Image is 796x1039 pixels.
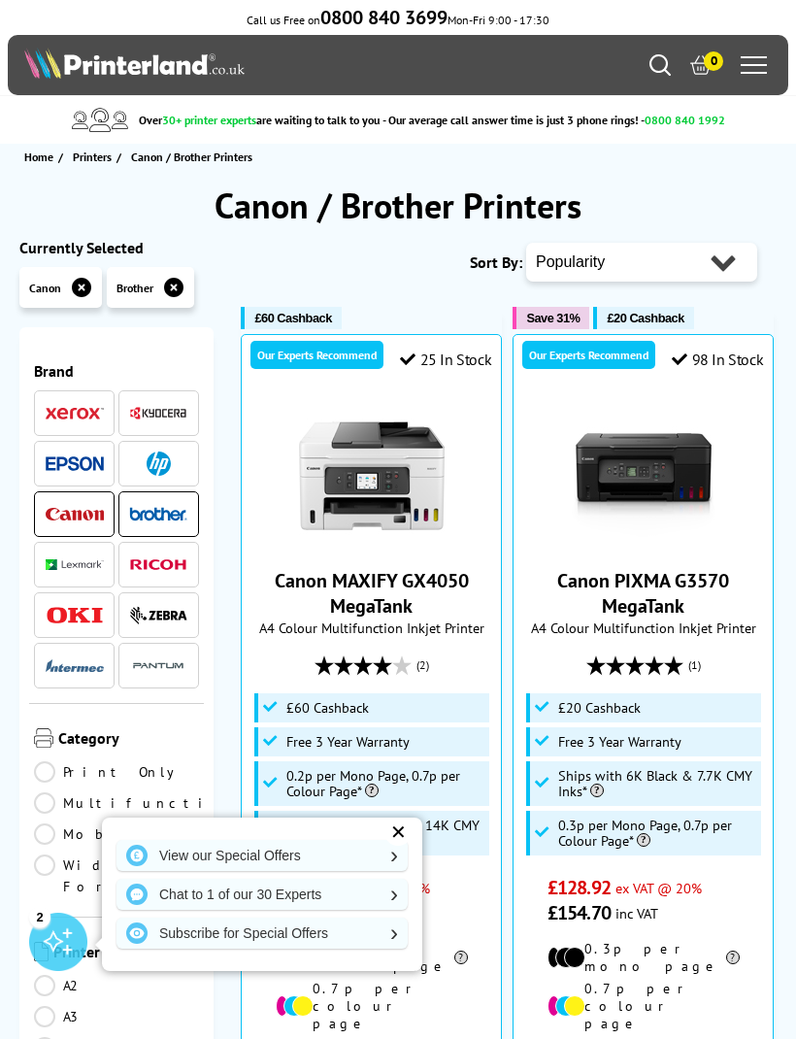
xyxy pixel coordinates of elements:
span: £154.70 [547,900,611,925]
span: £20 Cashback [607,311,683,325]
a: Kyocera [129,401,187,425]
span: £128.92 [547,875,611,900]
span: (2) [416,647,429,684]
a: Canon MAXIFY GX4050 MegaTank [299,533,445,553]
div: Our Experts Recommend [522,341,655,369]
img: Printerland Logo [24,48,245,79]
span: £60 Cashback [286,700,369,716]
button: £20 Cashback [593,307,693,329]
img: Lexmark [46,559,104,571]
span: ex VAT @ 20% [615,879,702,897]
span: inc VAT [615,904,658,922]
span: Sort By: [470,252,522,272]
span: Free 3 Year Warranty [286,734,410,750]
a: Subscribe for Special Offers [116,918,408,949]
span: Category [58,728,199,752]
span: - Our average call answer time is just 3 phone rings! - [382,113,725,127]
a: A2 [34,975,199,996]
h1: Canon / Brother Printers [19,183,777,228]
span: 0800 840 1992 [645,113,725,127]
button: £60 Cashback [241,307,341,329]
a: Print Only [34,761,199,783]
a: Canon [46,502,104,526]
span: Free 3 Year Warranty [558,734,681,750]
a: View our Special Offers [116,840,408,871]
a: Home [24,147,58,167]
a: HP [129,452,187,476]
a: Search [649,54,671,76]
a: Ricoh [129,553,187,577]
span: Canon [29,281,61,295]
img: Epson [46,456,104,471]
b: 0800 840 3699 [320,5,448,30]
img: Intermec [46,659,104,673]
img: Canon PIXMA G3570 MegaTank [571,403,716,549]
a: Canon PIXMA G3570 MegaTank [571,533,716,553]
a: Brother [129,502,187,526]
li: 0.3p per mono page [547,940,739,975]
a: A3 [34,1006,199,1027]
span: Ships with 6K Black & 7.7K CMY Inks* [558,768,756,799]
a: Intermec [46,654,104,678]
a: Printers [73,147,116,167]
span: 0.3p per Mono Page, 0.7p per Colour Page* [558,818,756,849]
div: 25 In Stock [400,350,491,369]
img: Brother [129,507,187,520]
a: Multifunction [34,792,246,814]
img: Canon [46,508,104,520]
img: Canon MAXIFY GX4050 MegaTank [299,403,445,549]
a: 0 [690,54,712,76]
div: 98 In Stock [672,350,763,369]
a: Chat to 1 of our 30 Experts [116,879,408,910]
img: Ricoh [129,559,187,570]
span: A4 Colour Multifunction Inkjet Printer [251,619,491,637]
div: Our Experts Recommend [250,341,383,369]
img: Category [34,728,53,748]
div: 2 [29,906,50,927]
span: Canon / Brother Printers [131,150,252,164]
li: 0.7p per colour page [276,980,467,1032]
img: Kyocera [129,406,187,420]
a: Mobile [34,823,199,845]
span: Over are waiting to talk to you [139,113,380,127]
a: Lexmark [46,553,104,577]
span: A4 Colour Multifunction Inkjet Printer [523,619,763,637]
a: Epson [46,452,104,476]
span: Save 31% [526,311,580,325]
img: Zebra [129,606,187,625]
div: ✕ [384,819,412,846]
a: Canon PIXMA G3570 MegaTank [557,568,729,619]
a: Pantum [129,654,187,678]
li: 0.7p per colour page [547,980,739,1032]
a: Zebra [129,603,187,627]
span: £20 Cashback [558,700,641,716]
button: Save 31% [513,307,589,329]
span: 0 [704,51,723,71]
a: Printerland Logo [24,48,398,83]
span: 30+ printer experts [162,113,256,127]
span: Brother [116,281,153,295]
span: 0.2p per Mono Page, 0.7p per Colour Page* [286,768,484,799]
img: Xerox [46,407,104,420]
img: OKI [46,607,104,623]
span: £60 Cashback [254,311,331,325]
a: OKI [46,603,104,627]
a: Wide Format [34,855,199,897]
span: (1) [688,647,701,684]
img: HP [147,452,171,476]
span: Brand [34,361,199,381]
img: Pantum [129,654,187,678]
a: Canon MAXIFY GX4050 MegaTank [275,568,469,619]
div: Currently Selected [19,238,214,257]
span: Printers [73,147,112,167]
a: 0800 840 3699 [320,13,448,27]
a: Xerox [46,401,104,425]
